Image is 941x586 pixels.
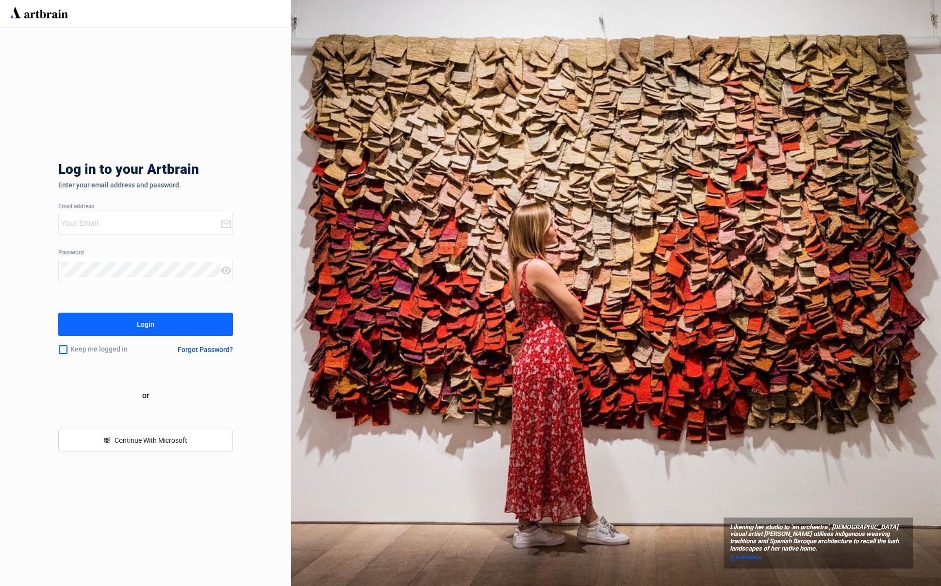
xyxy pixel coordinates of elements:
a: @sothebys [730,553,907,562]
div: Login [137,317,154,332]
span: or [134,389,157,402]
span: windows [104,437,111,444]
button: Login [58,313,233,336]
span: Likening her studio to ‘an orchestra’, [DEMOGRAPHIC_DATA] visual artist [PERSON_NAME] utilises in... [730,524,907,553]
div: Password [58,250,233,256]
div: Enter your email address and password. [58,181,233,189]
div: Log in to your Artbrain [58,162,349,181]
span: Continue With Microsoft [115,436,187,444]
div: Keep me logged in [58,339,154,360]
div: Email address [58,203,233,210]
button: windowsContinue With Microsoft [58,429,233,452]
input: Your Email [61,216,220,231]
div: Forgot Password? [178,346,233,353]
span: @sothebys [730,553,761,561]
